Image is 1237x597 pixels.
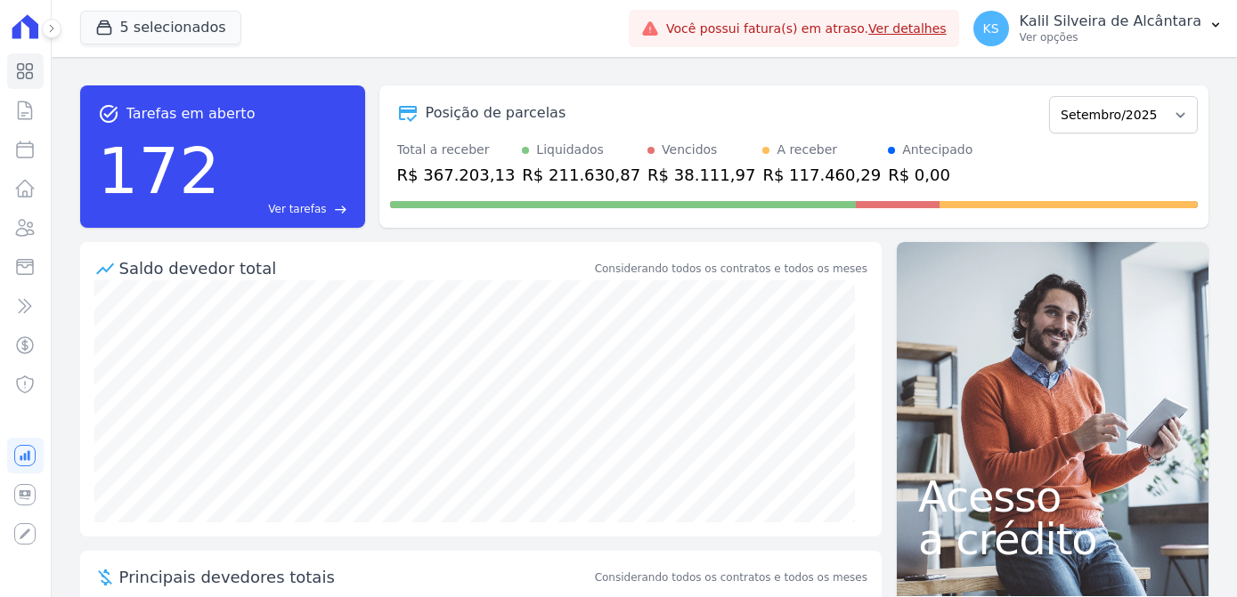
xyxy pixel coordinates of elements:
[268,201,326,217] span: Ver tarefas
[119,565,591,589] span: Principais devedores totais
[426,102,566,124] div: Posição de parcelas
[918,475,1187,518] span: Acesso
[397,141,516,159] div: Total a receber
[902,141,973,159] div: Antecipado
[595,569,867,585] span: Considerando todos os contratos e todos os meses
[762,163,881,187] div: R$ 117.460,29
[126,103,256,125] span: Tarefas em aberto
[777,141,837,159] div: A receber
[98,125,220,217] div: 172
[522,163,640,187] div: R$ 211.630,87
[918,518,1187,561] span: a crédito
[1020,12,1201,30] p: Kalil Silveira de Alcântara
[888,163,973,187] div: R$ 0,00
[595,261,867,277] div: Considerando todos os contratos e todos os meses
[80,11,241,44] button: 5 selecionados
[868,21,947,36] a: Ver detalhes
[959,4,1237,53] button: KS Kalil Silveira de Alcântara Ver opções
[662,141,717,159] div: Vencidos
[983,22,999,35] span: KS
[98,103,119,125] span: task_alt
[666,20,947,38] span: Você possui fatura(s) em atraso.
[397,163,516,187] div: R$ 367.203,13
[536,141,604,159] div: Liquidados
[1020,30,1201,44] p: Ver opções
[647,163,755,187] div: R$ 38.111,97
[119,256,591,280] div: Saldo devedor total
[227,201,347,217] a: Ver tarefas east
[334,203,347,216] span: east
